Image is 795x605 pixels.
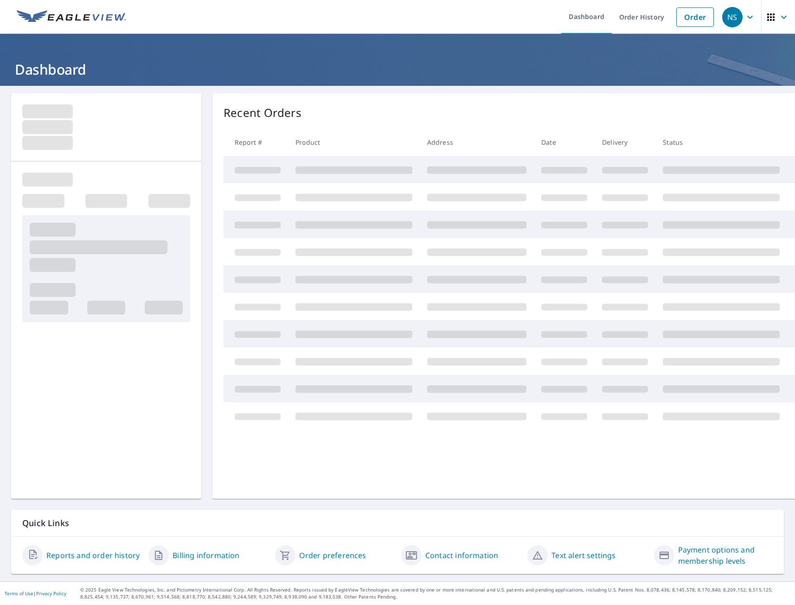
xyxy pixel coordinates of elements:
a: Contact information [425,550,498,561]
p: © 2025 Eagle View Technologies, Inc. and Pictometry International Corp. All Rights Reserved. Repo... [80,586,790,600]
a: Order [676,7,714,27]
th: Report # [224,129,288,156]
img: EV Logo [17,10,126,24]
a: Terms of Use [5,590,33,597]
a: Payment options and membership levels [678,544,773,566]
a: Text alert settings [551,550,615,561]
p: Quick Links [22,517,773,529]
a: Reports and order history [46,550,140,561]
th: Address [420,129,534,156]
th: Delivery [595,129,655,156]
th: Status [655,129,787,156]
th: Date [534,129,595,156]
a: Billing information [173,550,239,561]
p: | [5,591,66,596]
a: Privacy Policy [36,590,66,597]
p: Recent Orders [224,104,301,121]
h1: Dashboard [11,60,784,79]
div: NS [722,7,743,27]
a: Order preferences [299,550,366,561]
th: Product [288,129,420,156]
